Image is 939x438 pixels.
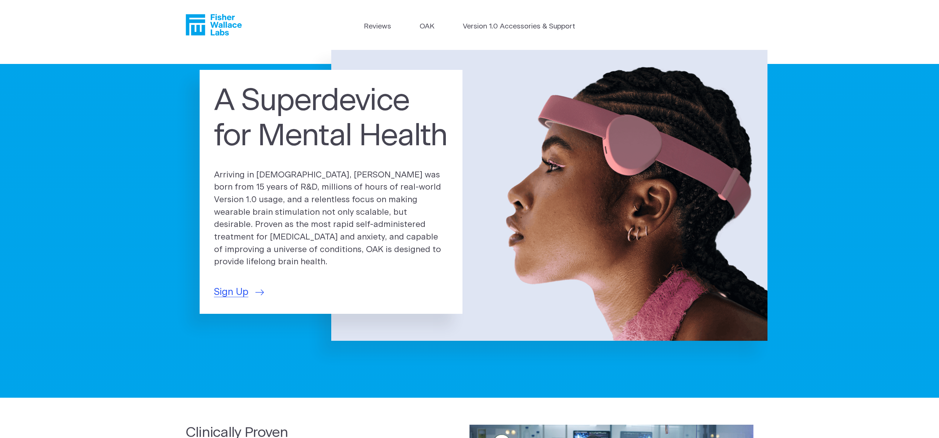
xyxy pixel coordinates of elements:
a: Version 1.0 Accessories & Support [463,21,575,32]
h1: A Superdevice for Mental Health [214,84,448,154]
span: Sign Up [214,285,248,299]
p: Arriving in [DEMOGRAPHIC_DATA], [PERSON_NAME] was born from 15 years of R&D, millions of hours of... [214,169,448,269]
a: Sign Up [214,285,264,299]
a: OAK [420,21,434,32]
a: Fisher Wallace [186,14,242,35]
a: Reviews [364,21,391,32]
